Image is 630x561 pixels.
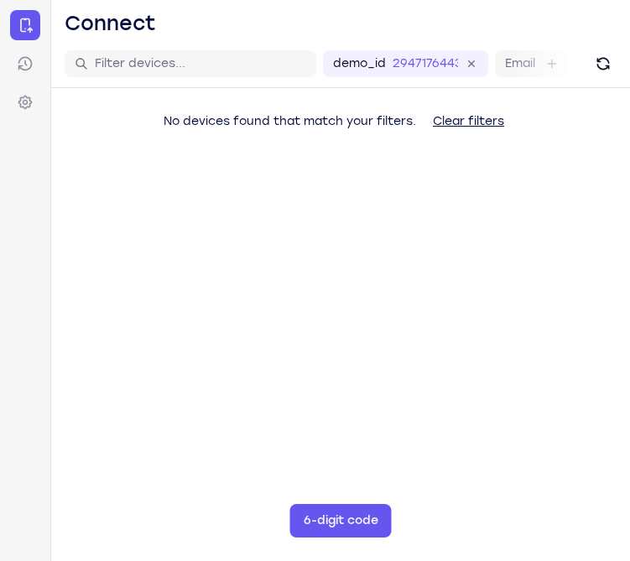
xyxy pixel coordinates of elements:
a: Sessions [10,49,40,79]
label: Email [505,55,535,72]
a: Connect [10,10,40,40]
h1: Connect [65,10,156,37]
button: 6-digit code [290,504,392,538]
span: No devices found that match your filters. [164,114,416,128]
button: Clear filters [419,105,518,138]
input: Filter devices... [95,55,306,72]
label: demo_id [333,55,386,72]
button: Refresh [590,50,617,77]
a: Settings [10,87,40,117]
